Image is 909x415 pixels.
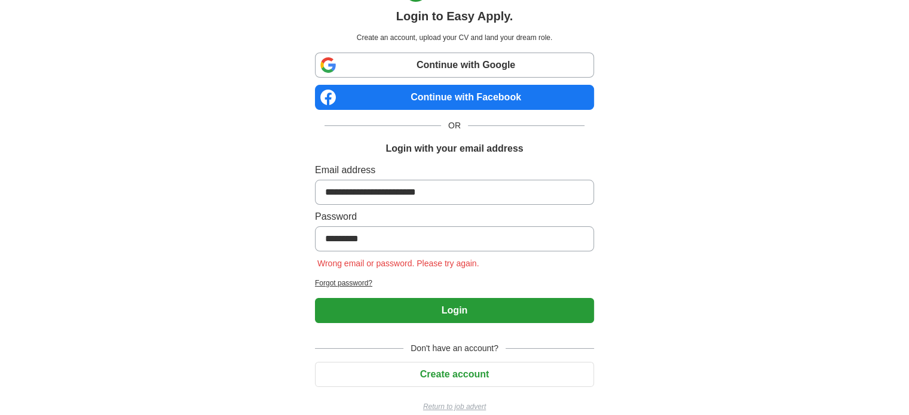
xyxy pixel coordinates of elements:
span: OR [441,119,468,132]
span: Don't have an account? [403,342,506,355]
a: Forgot password? [315,278,594,288]
a: Create account [315,369,594,379]
h1: Login with your email address [385,142,523,156]
a: Continue with Google [315,53,594,78]
a: Continue with Facebook [315,85,594,110]
h1: Login to Easy Apply. [396,7,513,25]
a: Return to job advert [315,401,594,412]
span: Wrong email or password. Please try again. [315,259,482,268]
button: Create account [315,362,594,387]
button: Login [315,298,594,323]
p: Create an account, upload your CV and land your dream role. [317,32,592,43]
label: Password [315,210,594,224]
label: Email address [315,163,594,177]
